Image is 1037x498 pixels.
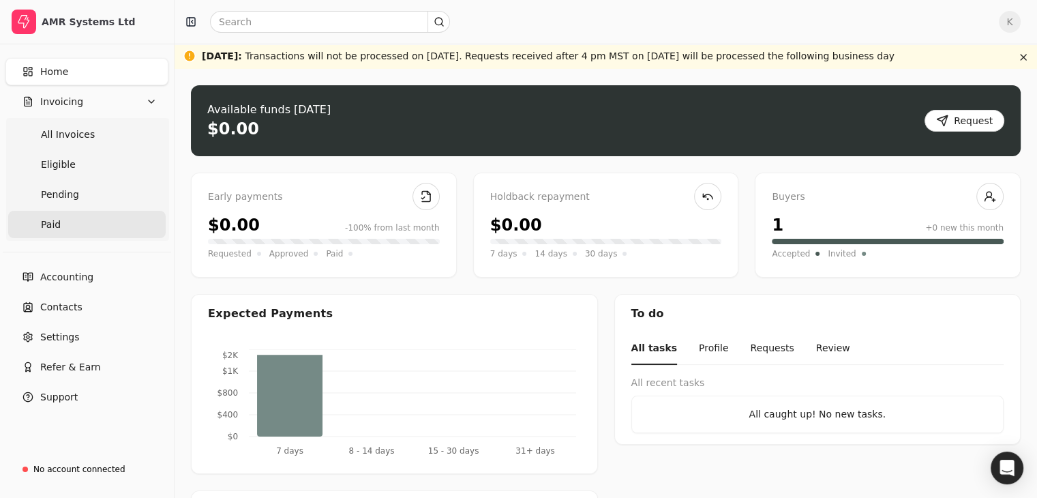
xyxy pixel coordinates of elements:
[5,457,168,482] a: No account connected
[925,222,1004,234] div: +0 new this month
[8,121,166,148] a: All Invoices
[991,452,1023,484] div: Open Intercom Messenger
[217,410,238,420] tspan: $400
[999,11,1021,33] button: K
[631,333,677,365] button: All tasks
[40,360,101,375] span: Refer & Earn
[615,295,1021,333] div: To do
[750,333,794,365] button: Requests
[40,65,68,79] span: Home
[816,333,850,365] button: Review
[41,158,76,172] span: Eligible
[699,333,729,365] button: Profile
[5,353,168,381] button: Refer & Earn
[202,50,242,61] span: [DATE] :
[535,247,567,261] span: 14 days
[490,213,542,237] div: $0.00
[8,181,166,208] a: Pending
[345,222,440,234] div: -100% from last month
[5,88,168,115] button: Invoicing
[33,463,125,475] div: No account connected
[40,390,78,405] span: Support
[42,15,162,29] div: AMR Systems Ltd
[643,407,993,422] div: All caught up! No new tasks.
[5,293,168,321] a: Contacts
[5,58,168,85] a: Home
[228,432,238,441] tspan: $0
[40,95,83,109] span: Invoicing
[772,247,810,261] span: Accepted
[326,247,343,261] span: Paid
[217,388,238,398] tspan: $800
[5,383,168,411] button: Support
[8,211,166,238] a: Paid
[41,128,95,142] span: All Invoices
[772,213,783,237] div: 1
[428,446,479,456] tspan: 15 - 30 days
[5,323,168,351] a: Settings
[772,190,1004,205] div: Buyers
[348,446,394,456] tspan: 8 - 14 days
[210,11,450,33] input: Search
[207,118,259,140] div: $0.00
[585,247,617,261] span: 30 days
[515,446,554,456] tspan: 31+ days
[208,306,333,322] div: Expected Payments
[41,218,61,232] span: Paid
[208,247,252,261] span: Requested
[269,247,309,261] span: Approved
[207,102,331,118] div: Available funds [DATE]
[925,110,1004,132] button: Request
[222,351,239,360] tspan: $2K
[40,330,79,345] span: Settings
[631,376,1004,390] div: All recent tasks
[8,151,166,178] a: Eligible
[208,213,260,237] div: $0.00
[40,300,82,314] span: Contacts
[276,446,303,456] tspan: 7 days
[41,188,79,202] span: Pending
[5,263,168,291] a: Accounting
[490,190,722,205] div: Holdback repayment
[828,247,856,261] span: Invited
[490,247,517,261] span: 7 days
[222,366,239,376] tspan: $1K
[202,49,895,63] div: Transactions will not be processed on [DATE]. Requests received after 4 pm MST on [DATE] will be ...
[208,190,440,205] div: Early payments
[40,270,93,284] span: Accounting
